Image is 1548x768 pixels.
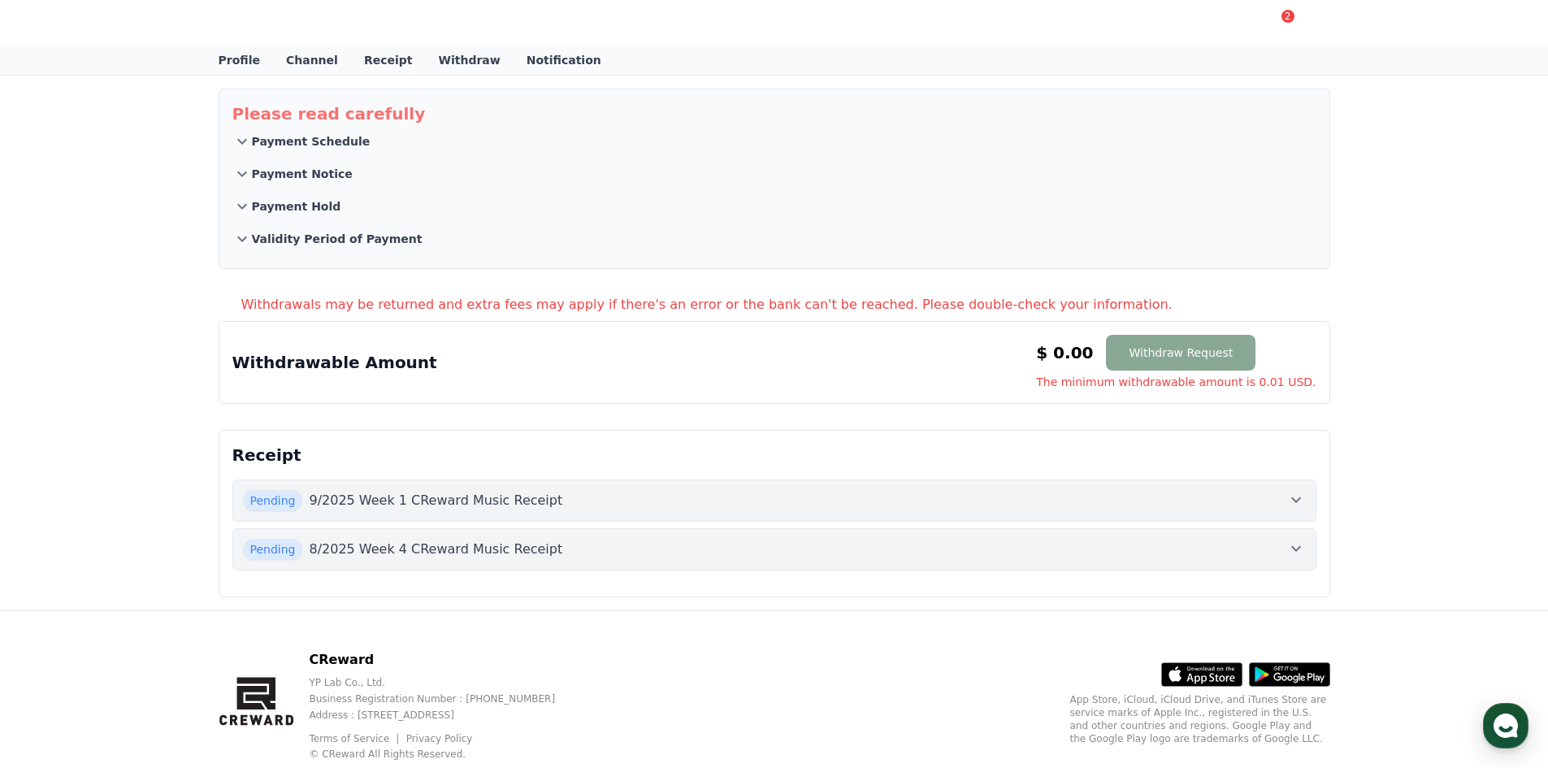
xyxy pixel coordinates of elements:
div: 2 [1281,10,1294,23]
p: Withdrawable Amount [232,351,437,374]
button: Withdraw Request [1106,335,1255,371]
a: Receipt [351,46,426,75]
a: Channel [273,46,351,75]
button: Payment Hold [232,190,1316,223]
p: Withdrawals may be returned and extra fees may apply if there's an error or the bank can't be rea... [241,295,1330,315]
a: Home [5,515,107,556]
p: Payment Schedule [252,133,371,150]
a: Terms of Service [309,733,401,744]
span: CReward [245,10,340,36]
a: 2 [1272,13,1291,33]
span: Home [41,540,70,553]
p: 9/2025 Week 1 CReward Music Receipt [309,491,562,510]
button: Validity Period of Payment [232,223,1316,255]
a: Withdraw [425,46,513,75]
a: Privacy Policy [406,733,473,744]
p: Payment Notice [252,166,353,182]
p: $ 0.00 [1036,341,1093,364]
p: Receipt [232,444,1316,466]
a: Profile [206,46,273,75]
p: Business Registration Number : [PHONE_NUMBER] [309,692,581,705]
button: Payment Schedule [232,125,1316,158]
a: Settings [210,515,312,556]
p: App Store, iCloud, iCloud Drive, and iTunes Store are service marks of Apple Inc., registered in ... [1070,693,1330,745]
p: YP Lab Co., Ltd. [309,676,581,689]
span: Settings [241,540,280,553]
span: Pending [243,490,303,511]
button: Pending 9/2025 Week 1 CReward Music Receipt [232,479,1316,522]
p: Address : [STREET_ADDRESS] [309,709,581,722]
p: © CReward All Rights Reserved. [309,748,581,761]
p: Please read carefully [232,102,1316,125]
span: Messages [135,540,183,553]
span: The minimum withdrawable amount is 0.01 USD. [1036,374,1316,390]
p: 8/2025 Week 4 CReward Music Receipt [309,540,562,559]
span: Pending [243,539,303,560]
a: Messages [107,515,210,556]
button: Pending 8/2025 Week 4 CReward Music Receipt [232,528,1316,571]
p: CReward [309,650,581,670]
a: CReward [219,10,340,36]
a: Notification [514,46,614,75]
button: Payment Notice [232,158,1316,190]
p: Validity Period of Payment [252,231,423,247]
p: Payment Hold [252,198,341,215]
